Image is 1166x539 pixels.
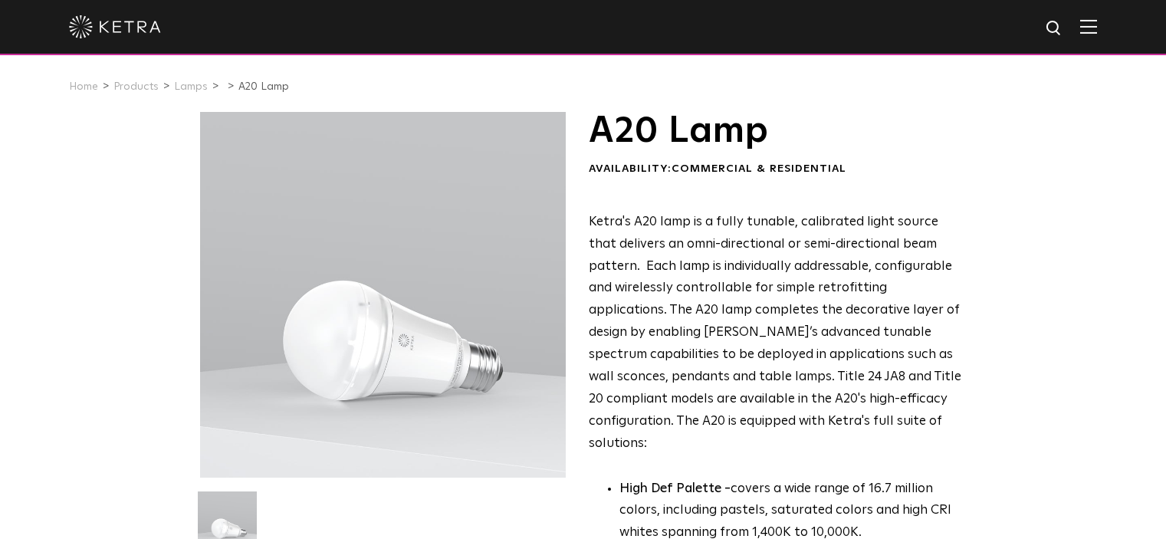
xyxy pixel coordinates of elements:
a: A20 Lamp [238,81,289,92]
img: ketra-logo-2019-white [69,15,161,38]
div: Availability: [589,162,962,177]
a: Lamps [174,81,208,92]
span: Ketra's A20 lamp is a fully tunable, calibrated light source that delivers an omni-directional or... [589,215,961,450]
strong: High Def Palette - [619,482,731,495]
img: Hamburger%20Nav.svg [1080,19,1097,34]
a: Home [69,81,98,92]
span: Commercial & Residential [672,163,846,174]
h1: A20 Lamp [589,112,962,150]
img: search icon [1045,19,1064,38]
a: Products [113,81,159,92]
